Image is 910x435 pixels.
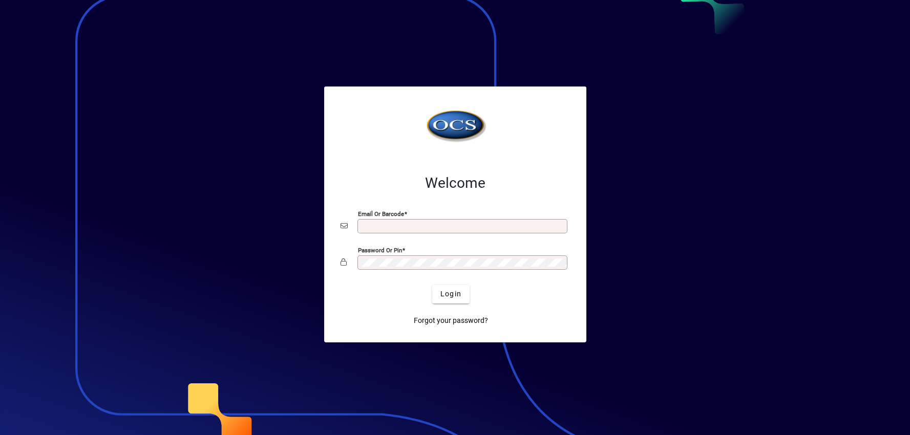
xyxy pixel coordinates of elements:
button: Login [432,285,470,303]
span: Login [440,289,461,299]
mat-label: Password or Pin [358,246,402,253]
span: Forgot your password? [414,315,488,326]
a: Forgot your password? [410,312,492,330]
mat-label: Email or Barcode [358,210,404,217]
h2: Welcome [341,175,570,192]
